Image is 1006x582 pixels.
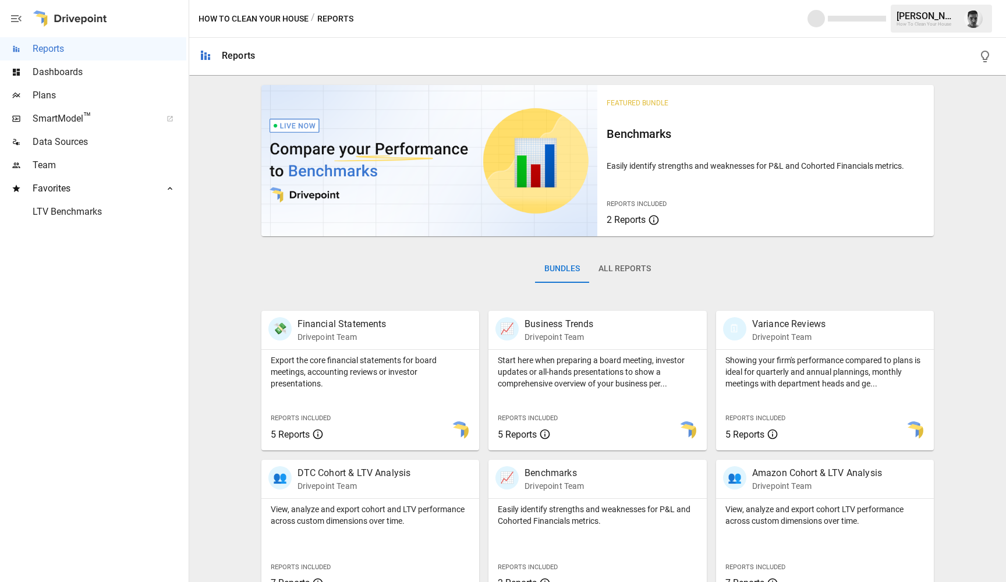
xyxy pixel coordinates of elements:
[897,22,957,27] div: How To Clean Your House
[498,503,697,527] p: Easily identify strengths and weaknesses for P&L and Cohorted Financials metrics.
[905,421,923,440] img: smart model
[222,50,255,61] div: Reports
[607,99,668,107] span: Featured Bundle
[33,135,186,149] span: Data Sources
[297,331,387,343] p: Drivepoint Team
[261,85,598,236] img: video thumbnail
[271,354,470,389] p: Export the core financial statements for board meetings, accounting reviews or investor presentat...
[33,112,154,126] span: SmartModel
[297,317,387,331] p: Financial Statements
[752,317,826,331] p: Variance Reviews
[495,317,519,340] div: 📈
[271,429,310,440] span: 5 Reports
[498,414,558,422] span: Reports Included
[535,255,589,283] button: Bundles
[964,9,983,28] img: Lucas Nofal
[450,421,469,440] img: smart model
[525,331,593,343] p: Drivepoint Team
[723,466,746,489] div: 👥
[268,466,292,489] div: 👥
[199,12,309,26] button: How To Clean Your House
[271,414,331,422] span: Reports Included
[271,503,470,527] p: View, analyze and export cohort and LTV performance across custom dimensions over time.
[271,563,331,571] span: Reports Included
[607,160,924,172] p: Easily identify strengths and weaknesses for P&L and Cohorted Financials metrics.
[33,182,154,196] span: Favorites
[525,317,593,331] p: Business Trends
[33,205,186,219] span: LTV Benchmarks
[525,480,584,492] p: Drivepoint Team
[33,42,186,56] span: Reports
[498,354,697,389] p: Start here when preparing a board meeting, investor updates or all-hands presentations to show a ...
[752,331,826,343] p: Drivepoint Team
[723,317,746,340] div: 🗓
[297,466,411,480] p: DTC Cohort & LTV Analysis
[33,158,186,172] span: Team
[725,414,785,422] span: Reports Included
[33,65,186,79] span: Dashboards
[589,255,660,283] button: All Reports
[498,563,558,571] span: Reports Included
[752,466,882,480] p: Amazon Cohort & LTV Analysis
[725,354,925,389] p: Showing your firm's performance compared to plans is ideal for quarterly and annual plannings, mo...
[725,563,785,571] span: Reports Included
[897,10,957,22] div: [PERSON_NAME]
[607,200,667,208] span: Reports Included
[311,12,315,26] div: /
[752,480,882,492] p: Drivepoint Team
[525,466,584,480] p: Benchmarks
[957,2,990,35] button: Lucas Nofal
[498,429,537,440] span: 5 Reports
[725,503,925,527] p: View, analyze and export cohort LTV performance across custom dimensions over time.
[607,214,646,225] span: 2 Reports
[678,421,696,440] img: smart model
[495,466,519,489] div: 📈
[297,480,411,492] p: Drivepoint Team
[33,88,186,102] span: Plans
[83,110,91,125] span: ™
[268,317,292,340] div: 💸
[607,125,924,143] h6: Benchmarks
[725,429,764,440] span: 5 Reports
